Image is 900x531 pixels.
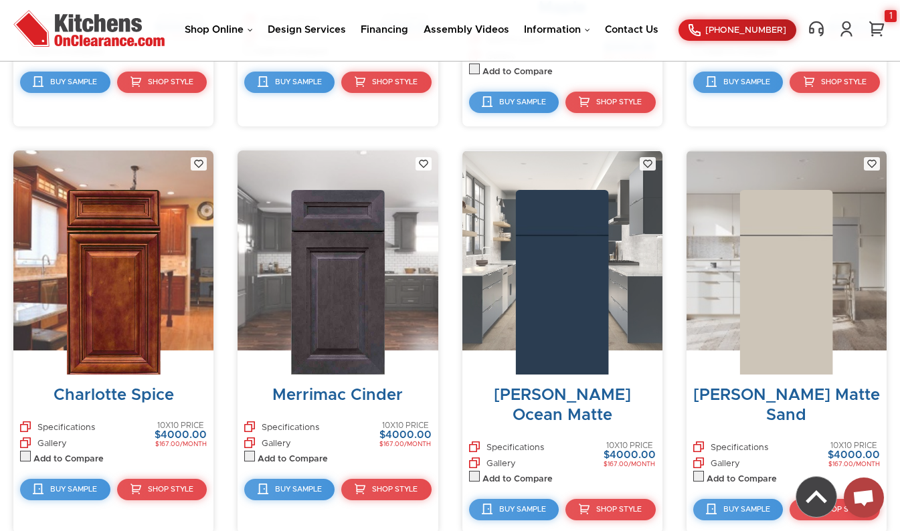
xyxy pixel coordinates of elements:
a: Shop Style [790,72,880,93]
span: Buy Sample [499,506,546,513]
span: Shop Style [148,78,193,86]
a: Buy Sample [20,479,110,500]
div: $167.00/MONTH [379,441,432,448]
img: M42_1.2.jpg [740,190,833,374]
a: Financing [361,25,408,35]
img: Kitchens On Clearance [13,10,165,47]
span: Shop Style [596,506,642,513]
span: Shop Style [596,98,642,106]
div: 1 [885,10,897,22]
span: Buy Sample [723,506,770,513]
span: [PHONE_NUMBER] [705,26,786,35]
div: 10X10 PRICE [379,421,432,430]
a: Shop Style [790,499,880,520]
label: Add to Compare [258,454,328,465]
a: Gallery [469,457,516,468]
span: Buy Sample [275,78,322,86]
span: Shop Style [372,78,418,86]
a: Shop Online [185,25,253,35]
span: Shop Style [821,506,867,513]
a: Buy Sample [20,72,110,93]
a: Specifications [20,421,95,437]
a: Information [524,25,590,35]
div: $4000.00 [379,430,432,441]
a: Shop Style [565,92,656,113]
a: Buy Sample [244,479,335,500]
span: Buy Sample [723,78,770,86]
div: [PERSON_NAME] Matte Sand [693,385,880,425]
div: 10X10 PRICE [155,421,207,430]
label: Add to Compare [482,474,553,485]
div: [PERSON_NAME] Ocean Matte [469,385,656,425]
span: Buy Sample [50,486,97,493]
a: [PHONE_NUMBER] [679,19,796,41]
a: Shop Style [117,479,207,500]
a: Contact Us [605,25,658,35]
label: Add to Compare [482,67,553,78]
img: Back to top [796,477,836,517]
a: Design Services [268,25,346,35]
img: CHS_1.1.jpg [66,190,160,374]
span: Buy Sample [499,98,546,106]
div: $167.00/MONTH [828,461,880,468]
div: $4000.00 [155,430,207,441]
a: Gallery [693,457,740,468]
a: Gallery [244,437,291,448]
img: MCC_1.1.jpg [291,190,385,374]
div: $167.00/MONTH [604,461,656,468]
a: Specifications [469,441,544,457]
a: Buy Sample [469,499,559,520]
a: Gallery [20,437,67,448]
a: Buy Sample [693,499,784,520]
div: Open chat [844,477,884,518]
a: Specifications [693,441,768,457]
a: Shop Style [341,72,432,93]
div: 10X10 PRICE [828,441,880,450]
a: Buy Sample [469,92,559,113]
div: 10X10 PRICE [604,441,656,450]
div: $4000.00 [828,450,880,461]
div: $4000.00 [604,450,656,461]
span: Shop Style [821,78,867,86]
a: Specifications [244,421,319,437]
div: Merrimac Cinder [244,385,431,405]
span: Shop Style [148,486,193,493]
a: Assembly Videos [424,25,509,35]
a: Buy Sample [693,72,784,93]
div: Charlotte Spice [20,385,207,405]
a: Shop Style [117,72,207,93]
a: 1 [867,20,887,37]
span: Shop Style [372,486,418,493]
label: Add to Compare [707,474,777,485]
a: Shop Style [341,479,432,500]
div: $167.00/MONTH [155,441,207,448]
label: Add to Compare [33,454,104,465]
span: Buy Sample [50,78,97,86]
a: Buy Sample [244,72,335,93]
img: M43_1.2.jpg [516,190,609,374]
a: Shop Style [565,499,656,520]
span: Buy Sample [275,486,322,493]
